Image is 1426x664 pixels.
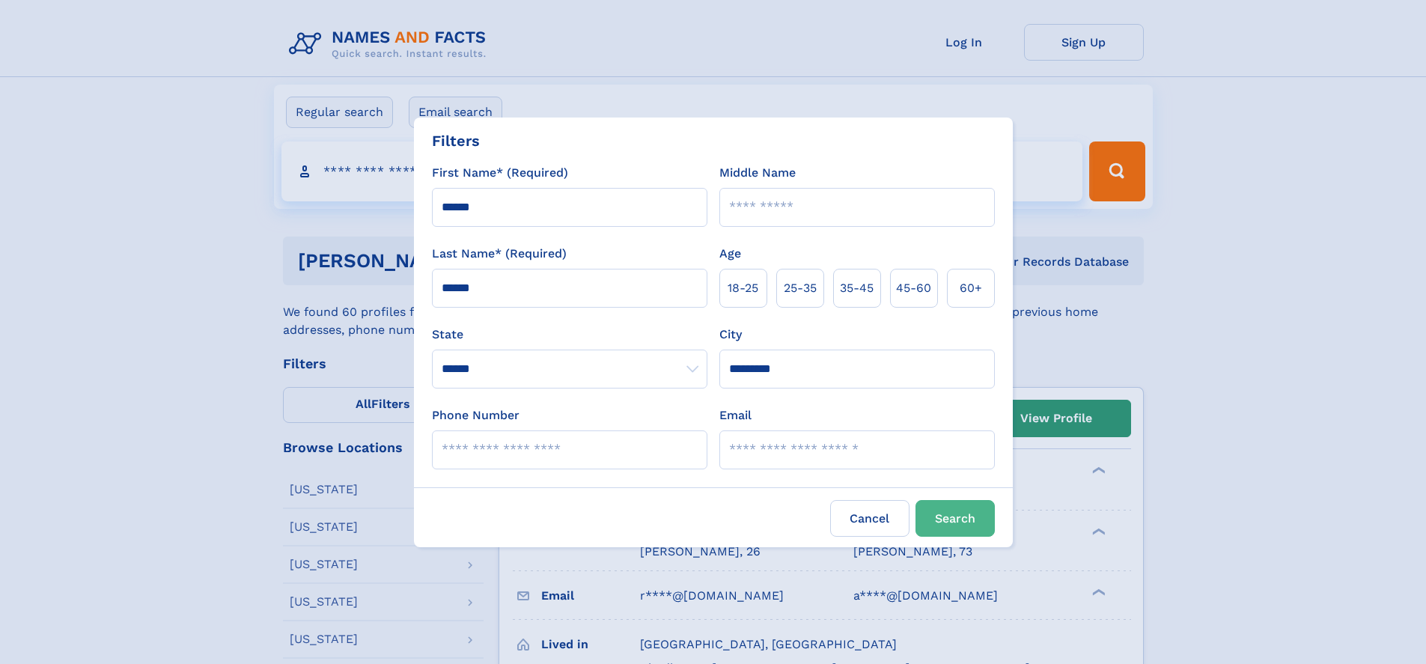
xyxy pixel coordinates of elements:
[830,500,909,537] label: Cancel
[719,245,741,263] label: Age
[719,406,752,424] label: Email
[432,245,567,263] label: Last Name* (Required)
[728,279,758,297] span: 18‑25
[719,326,742,344] label: City
[432,164,568,182] label: First Name* (Required)
[432,406,519,424] label: Phone Number
[915,500,995,537] button: Search
[784,279,817,297] span: 25‑35
[960,279,982,297] span: 60+
[840,279,874,297] span: 35‑45
[432,130,480,152] div: Filters
[719,164,796,182] label: Middle Name
[432,326,707,344] label: State
[896,279,931,297] span: 45‑60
